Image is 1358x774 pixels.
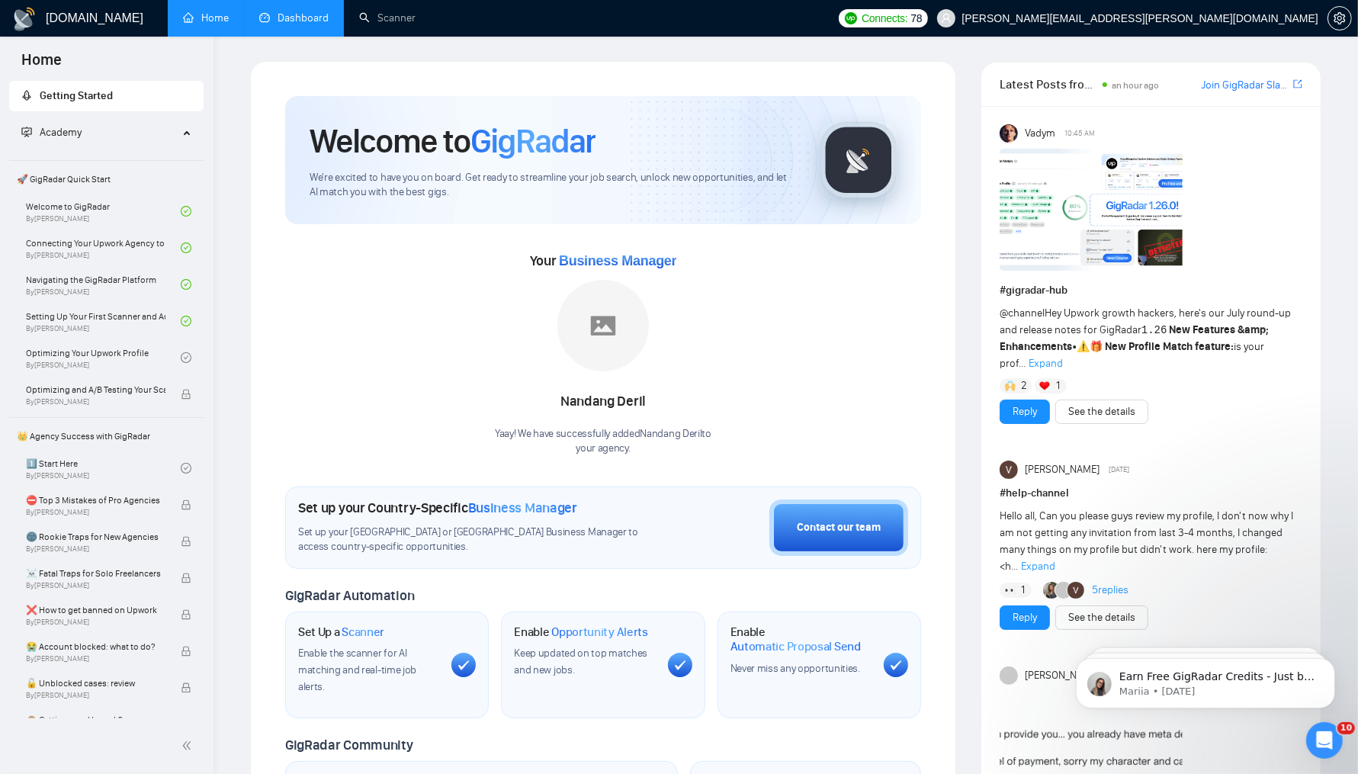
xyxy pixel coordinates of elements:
span: 1 [1021,583,1025,598]
a: Setting Up Your First Scanner and Auto-BidderBy[PERSON_NAME] [26,304,181,338]
span: setting [1328,12,1351,24]
a: 1️⃣ Start HereBy[PERSON_NAME] [26,451,181,485]
a: searchScanner [359,11,416,24]
span: We're excited to have you on board. Get ready to streamline your job search, unlock new opportuni... [310,171,796,200]
span: lock [181,536,191,547]
span: Hey Upwork growth hackers, here's our July round-up and release notes for GigRadar • is your prof... [1000,307,1291,370]
img: Vishal Suthar [1000,461,1018,479]
span: Hello all, Can you please guys review my profile, I don't now why I am not getting any invitation... [1000,509,1293,573]
span: [PERSON_NAME] [1025,461,1100,478]
button: setting [1328,6,1352,31]
span: Vadym [1025,125,1055,142]
span: 1 [1056,378,1060,393]
button: Reply [1000,400,1050,424]
a: See the details [1068,403,1135,420]
img: 👀 [1005,585,1016,596]
h1: Set Up a [298,625,384,640]
span: check-circle [181,316,191,326]
img: Vadym [1000,124,1018,143]
a: Optimizing Your Upwork ProfileBy[PERSON_NAME] [26,341,181,374]
span: check-circle [181,463,191,474]
a: Reply [1013,609,1037,626]
span: 👑 Agency Success with GigRadar [11,421,202,451]
span: user [941,13,952,24]
a: export [1293,77,1302,92]
span: By [PERSON_NAME] [26,581,165,590]
iframe: Intercom live chat [1306,722,1343,759]
span: lock [181,499,191,510]
span: Opportunity Alerts [551,625,648,640]
a: setting [1328,12,1352,24]
span: By [PERSON_NAME] [26,618,165,627]
span: ⛔ Top 3 Mistakes of Pro Agencies [26,493,165,508]
span: lock [181,682,191,693]
span: check-circle [181,242,191,253]
span: 78 [910,10,922,27]
p: your agency . [495,442,711,456]
span: double-left [181,738,197,753]
span: rocket [21,90,32,101]
img: 🙌 [1005,381,1016,391]
span: check-circle [181,352,191,363]
button: See the details [1055,400,1148,424]
span: GigRadar [470,120,596,162]
span: Home [9,49,74,81]
span: By [PERSON_NAME] [26,508,165,517]
img: gigradar-logo.png [820,122,897,198]
span: Business Manager [468,499,577,516]
a: Join GigRadar Slack Community [1202,77,1290,94]
span: [DATE] [1109,463,1130,477]
span: 🌚 Rookie Traps for New Agencies [26,529,165,544]
img: F09AC4U7ATU-image.png [1000,149,1183,271]
span: By [PERSON_NAME] [26,397,165,406]
span: [PERSON_NAME] [1025,667,1100,684]
span: Automatic Proposal Send [730,639,861,654]
h1: # help-channel [1000,485,1302,502]
span: Set up your [GEOGRAPHIC_DATA] or [GEOGRAPHIC_DATA] Business Manager to access country-specific op... [298,525,664,554]
li: Getting Started [9,81,204,111]
span: check-circle [181,279,191,290]
span: export [1293,78,1302,90]
span: Academy [40,126,82,139]
h1: Set up your Country-Specific [298,499,577,516]
strong: New Profile Match feature: [1105,340,1234,353]
span: Enable the scanner for AI matching and real-time job alerts. [298,647,416,693]
span: Latest Posts from the GigRadar Community [1000,75,1098,94]
a: Connecting Your Upwork Agency to GigRadarBy[PERSON_NAME] [26,231,181,265]
span: 🔓 Unblocked cases: review [26,676,165,691]
span: lock [181,609,191,620]
span: check-circle [181,206,191,217]
span: 🚀 GigRadar Quick Start [11,164,202,194]
h1: Enable [730,625,872,654]
iframe: Intercom notifications message [1053,626,1358,733]
span: Never miss any opportunities. [730,662,860,675]
span: Getting Started [40,89,113,102]
span: Expand [1029,357,1063,370]
span: Optimizing and A/B Testing Your Scanner for Better Results [26,382,165,397]
span: Business Manager [559,253,676,268]
span: By [PERSON_NAME] [26,544,165,554]
span: Expand [1021,560,1055,573]
a: Welcome to GigRadarBy[PERSON_NAME] [26,194,181,228]
img: Korlan [1043,582,1060,599]
span: 🎁 [1090,340,1103,353]
span: 10 [1337,722,1355,734]
span: lock [181,573,191,583]
span: Scanner [342,625,384,640]
span: ☠️ Fatal Traps for Solo Freelancers [26,566,165,581]
span: fund-projection-screen [21,127,32,137]
a: 5replies [1092,583,1128,598]
span: lock [181,389,191,400]
span: Keep updated on top matches and new jobs. [514,647,647,676]
span: By [PERSON_NAME] [26,691,165,700]
span: ⚠️ [1077,340,1090,353]
h1: # gigradar-hub [1000,282,1302,299]
div: Nandang Deril [495,389,711,415]
img: placeholder.png [557,280,649,371]
span: Academy [21,126,82,139]
a: Navigating the GigRadar PlatformBy[PERSON_NAME] [26,268,181,301]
